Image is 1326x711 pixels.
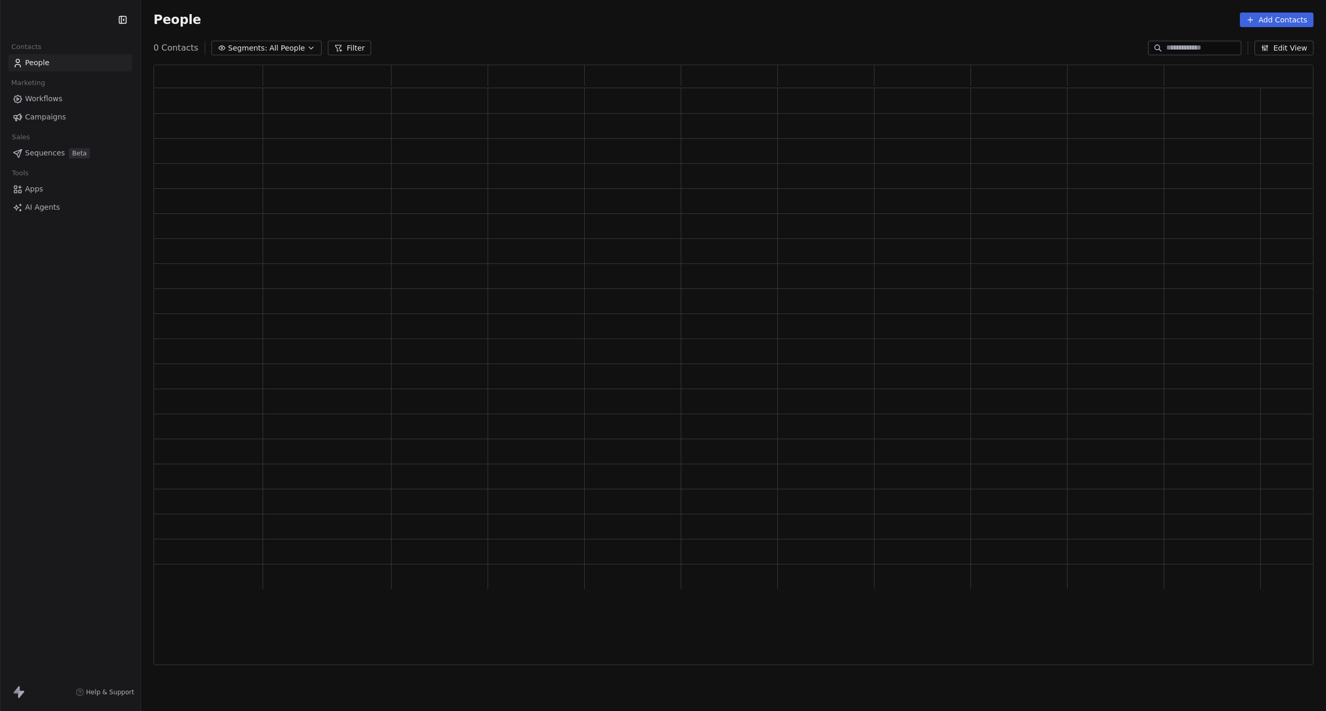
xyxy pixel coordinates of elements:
[25,202,60,213] span: AI Agents
[228,43,267,54] span: Segments:
[25,148,65,159] span: Sequences
[69,148,90,159] span: Beta
[153,42,198,54] span: 0 Contacts
[86,688,134,696] span: Help & Support
[8,90,132,107] a: Workflows
[8,54,132,71] a: People
[8,199,132,216] a: AI Agents
[7,165,33,181] span: Tools
[7,75,50,91] span: Marketing
[8,109,132,126] a: Campaigns
[7,39,46,55] span: Contacts
[1254,41,1313,55] button: Edit View
[25,184,43,195] span: Apps
[7,129,34,145] span: Sales
[1240,13,1313,27] button: Add Contacts
[8,180,132,198] a: Apps
[25,93,63,104] span: Workflows
[25,57,50,68] span: People
[153,12,201,28] span: People
[8,144,132,162] a: SequencesBeta
[154,88,1314,666] div: grid
[76,688,134,696] a: Help & Support
[269,43,305,54] span: All People
[328,41,371,55] button: Filter
[25,112,66,123] span: Campaigns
